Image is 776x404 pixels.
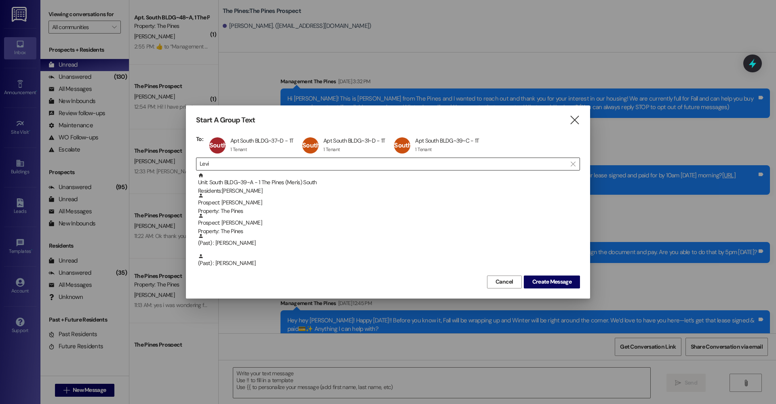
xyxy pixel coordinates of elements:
div: Prospect: [PERSON_NAME] [198,213,580,236]
div: 1 Tenant [230,146,247,153]
div: Prospect: [PERSON_NAME] [198,193,580,216]
h3: To: [196,135,203,143]
h3: Start A Group Text [196,116,255,125]
input: Search for any contact or apartment [200,158,567,170]
button: Create Message [524,276,580,288]
button: Clear text [567,158,580,170]
div: Residents: [PERSON_NAME] [198,187,580,195]
span: South BLDG~37~D [209,141,243,166]
div: 1 Tenant [415,146,432,153]
span: South BLDG~31~D [302,141,335,166]
span: South BLDG~39~C [394,141,428,166]
div: Unit: South BLDG~39~A - 1 The Pines (Men's) South [198,173,580,196]
div: (Past) : [PERSON_NAME] [198,233,580,247]
span: Create Message [532,278,571,286]
button: Cancel [487,276,522,288]
div: Prospect: [PERSON_NAME]Property: The Pines [196,213,580,233]
div: Apt South BLDG~31~D - 1T [323,137,385,144]
div: Property: The Pines [198,227,580,236]
div: 1 Tenant [323,146,340,153]
div: Property: The Pines [198,207,580,215]
div: (Past) : [PERSON_NAME] [198,253,580,267]
div: Apt South BLDG~39~C - 1T [415,137,479,144]
div: Unit: South BLDG~39~A - 1 The Pines (Men's) SouthResidents:[PERSON_NAME] [196,173,580,193]
div: Prospect: [PERSON_NAME]Property: The Pines [196,193,580,213]
i:  [571,161,575,167]
div: (Past) : [PERSON_NAME] [196,253,580,274]
div: Apt South BLDG~37~D - 1T [230,137,293,144]
i:  [569,116,580,124]
div: (Past) : [PERSON_NAME] [196,233,580,253]
span: Cancel [496,278,513,286]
